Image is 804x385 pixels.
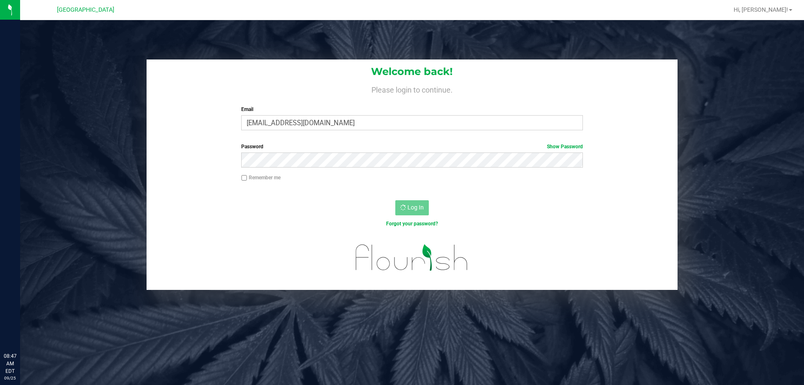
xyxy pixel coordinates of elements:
[345,236,478,279] img: flourish_logo.svg
[395,200,429,215] button: Log In
[4,352,16,375] p: 08:47 AM EDT
[241,175,247,181] input: Remember me
[147,84,678,94] h4: Please login to continue.
[547,144,583,150] a: Show Password
[407,204,424,211] span: Log In
[241,144,263,150] span: Password
[241,174,281,181] label: Remember me
[386,221,438,227] a: Forgot your password?
[57,6,114,13] span: [GEOGRAPHIC_DATA]
[4,375,16,381] p: 09/25
[734,6,788,13] span: Hi, [PERSON_NAME]!
[147,66,678,77] h1: Welcome back!
[241,106,582,113] label: Email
